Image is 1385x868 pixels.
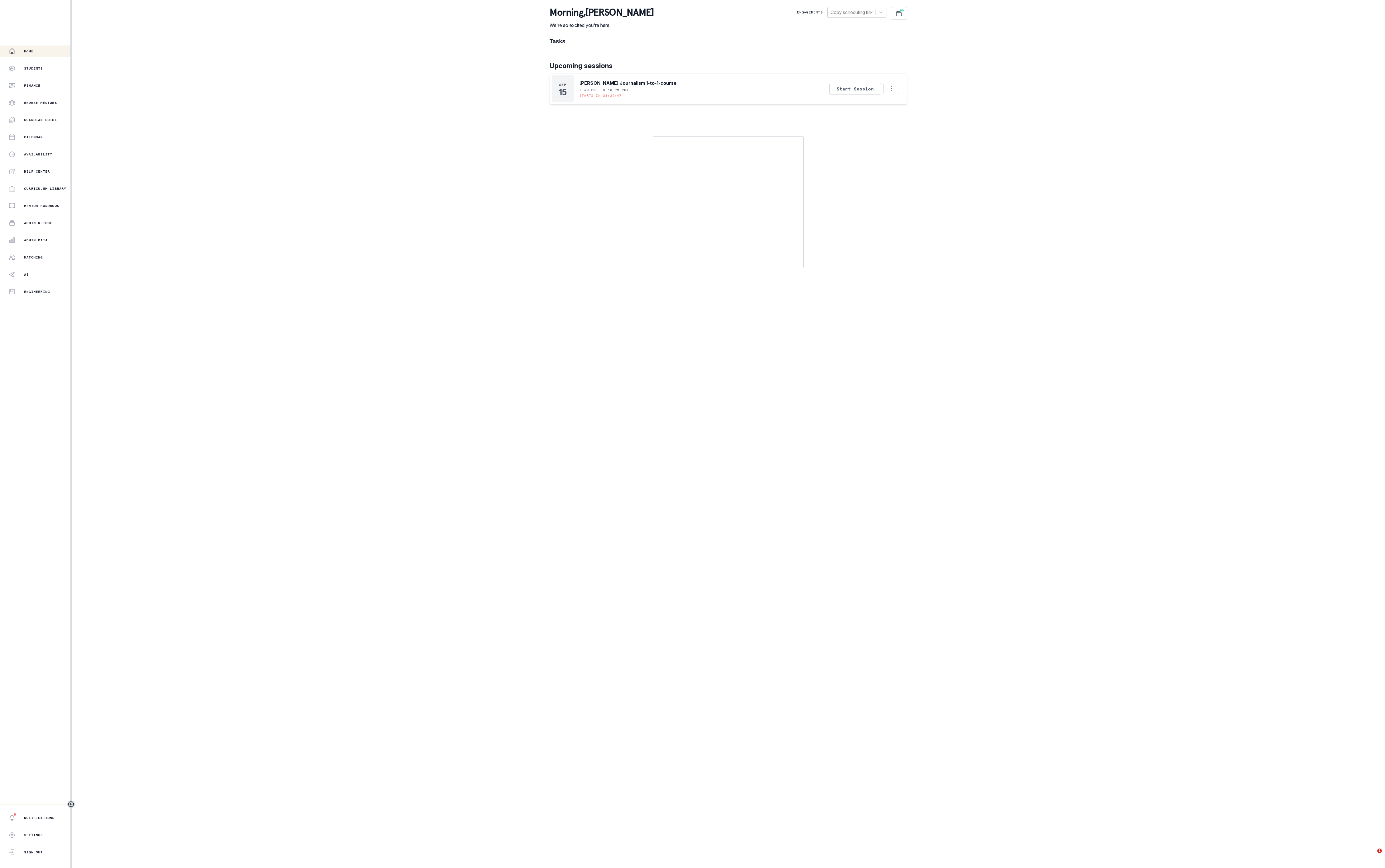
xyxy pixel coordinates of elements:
p: [PERSON_NAME] Journalism 1-to-1-course [579,80,676,86]
p: 15 [559,89,566,95]
p: AI [24,272,29,277]
p: Curriculum Library [24,186,66,191]
p: Guardian Guide [24,118,57,122]
p: Settings [24,833,43,837]
p: We're so excited you're here. [550,22,654,29]
p: Sep [559,82,566,87]
p: Matching [24,255,43,260]
iframe: Intercom live chat [1366,849,1379,862]
p: Home [24,49,34,54]
span: 1 [1377,849,1382,853]
p: Availability [24,152,52,157]
p: Finance [24,83,40,88]
button: Schedule Sessions [891,7,907,20]
p: Engineering [24,289,50,294]
button: Start Session [829,83,881,95]
p: Upcoming sessions [550,61,907,71]
p: Mentor Handbook [24,204,59,208]
p: Sign Out [24,850,43,855]
button: Toggle sidebar [67,800,75,808]
p: Starts in 08:29:47 [579,93,622,98]
p: Browse Mentors [24,100,57,105]
p: Help Center [24,169,50,174]
button: Options [883,83,899,94]
p: 7:30 PM - 8:30 PM PDT [579,88,629,92]
p: Notifications [24,816,55,820]
p: Engagements: [797,10,825,15]
p: morning , [PERSON_NAME] [550,7,654,18]
h1: Tasks [550,38,907,45]
p: Admin Retool [24,221,52,225]
p: Students [24,66,43,71]
p: Admin Data [24,238,48,242]
p: Calendar [24,135,43,139]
